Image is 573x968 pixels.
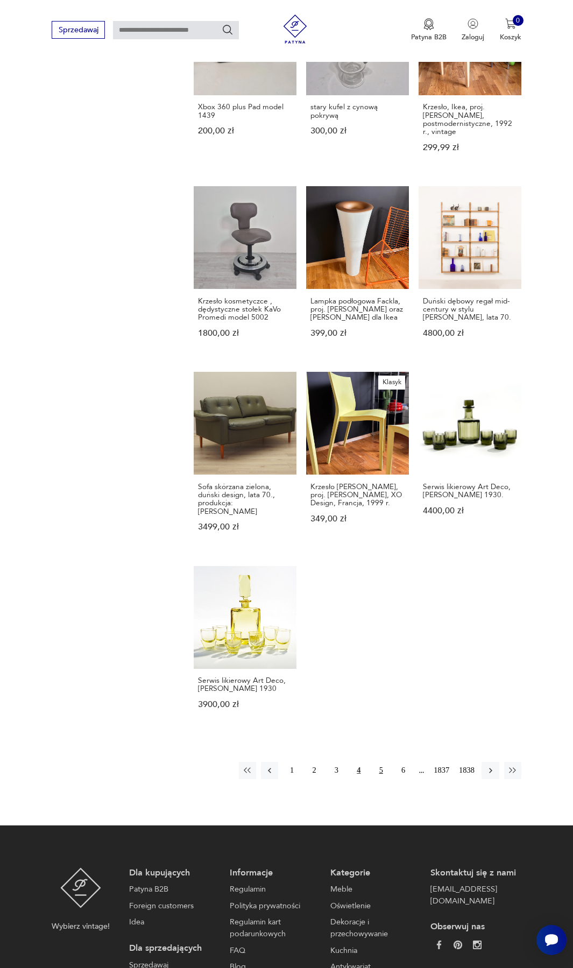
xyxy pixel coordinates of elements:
[454,941,462,949] img: 37d27d81a828e637adc9f9cb2e3d3a8a.webp
[473,941,482,949] img: c2fd9cf7f39615d9d6839a72ae8e59e5.webp
[194,372,296,550] a: Sofa skórzana zielona, duński design, lata 70., produkcja: DaniaSofa skórzana zielona, duński des...
[306,186,409,356] a: Lampka podłogowa Fackla, proj. C. Öjerstam oraz M. Elebäck dla IkeaLampka podłogowa Fackla, proj....
[500,18,521,42] button: 0Koszyk
[52,21,105,39] button: Sprzedawaj
[198,701,292,709] p: 3900,00 zł
[277,15,313,44] img: Patyna - sklep z meblami i dekoracjami vintage
[230,884,316,895] a: Regulamin
[310,127,405,135] p: 300,00 zł
[513,15,524,26] div: 0
[230,900,316,912] a: Polityka prywatności
[462,32,484,42] p: Zaloguj
[129,916,215,928] a: Idea
[330,916,416,939] a: Dekoracje i przechowywanie
[129,884,215,895] a: Patyna B2B
[423,144,517,152] p: 299,99 zł
[468,18,478,29] img: Ikonka użytkownika
[423,103,517,136] h3: Krzesło, Ikea, proj. [PERSON_NAME], postmodernistyczne, 1992 r., vintage
[306,372,409,550] a: KlasykKrzesło Slick Slick, proj. Philippe Starck, XO Design, Francja, 1999 r.Krzesło [PERSON_NAME...
[419,372,521,550] a: Serwis likierowy Art Deco, Moser 1930.Serwis likierowy Art Deco, [PERSON_NAME] 1930.4400,00 zł
[430,884,517,907] a: [EMAIL_ADDRESS][DOMAIN_NAME]
[198,523,292,531] p: 3499,00 zł
[60,867,102,909] img: Patyna - sklep z meblami i dekoracjami vintage
[330,900,416,912] a: Oświetlenie
[431,762,452,779] button: 1837
[411,18,447,42] button: Patyna B2B
[230,945,316,957] a: FAQ
[330,945,416,957] a: Kuchnia
[423,507,517,515] p: 4400,00 zł
[419,186,521,356] a: Duński dębowy regał mid-century w stylu Poula Cadoviusa, lata 70.Duński dębowy regał mid-century ...
[394,762,412,779] button: 6
[411,18,447,42] a: Ikona medaluPatyna B2B
[310,103,405,119] h3: stary kufel z cynową pokrywą
[230,867,316,879] p: Informacje
[198,329,292,337] p: 1800,00 zł
[430,867,517,879] p: Skontaktuj się z nami
[462,18,484,42] button: Zaloguj
[198,127,292,135] p: 200,00 zł
[198,297,292,322] h3: Krzesło kosmetyczce , dędystyczne stołek KaVo Promedi model 5002
[423,18,434,30] img: Ikona medalu
[423,329,517,337] p: 4800,00 zł
[306,762,323,779] button: 2
[505,18,516,29] img: Ikona koszyka
[283,762,300,779] button: 1
[222,24,234,36] button: Szukaj
[372,762,390,779] button: 5
[198,103,292,119] h3: Xbox 360 plus Pad model 1439
[330,884,416,895] a: Meble
[310,297,405,322] h3: Lampka podłogowa Fackla, proj. [PERSON_NAME] oraz [PERSON_NAME] dla Ikea
[423,483,517,499] h3: Serwis likierowy Art Deco, [PERSON_NAME] 1930.
[194,566,296,728] a: Serwis likierowy Art Deco, Moser 1930Serwis likierowy Art Deco, [PERSON_NAME] 19303900,00 zł
[500,32,521,42] p: Koszyk
[330,867,416,879] p: Kategorie
[129,867,215,879] p: Dla kupujących
[430,921,517,933] p: Obserwuj nas
[310,515,405,523] p: 349,00 zł
[350,762,367,779] button: 4
[536,925,567,955] iframe: Smartsupp widget button
[198,483,292,515] h3: Sofa skórzana zielona, duński design, lata 70., produkcja: [PERSON_NAME]
[435,941,443,949] img: da9060093f698e4c3cedc1453eec5031.webp
[310,483,405,507] h3: Krzesło [PERSON_NAME], proj. [PERSON_NAME], XO Design, Francja, 1999 r.
[230,916,316,939] a: Regulamin kart podarunkowych
[198,676,292,693] h3: Serwis likierowy Art Deco, [PERSON_NAME] 1930
[411,32,447,42] p: Patyna B2B
[129,900,215,912] a: Foreign customers
[194,186,296,356] a: Krzesło kosmetyczce , dędystyczne stołek KaVo Promedi model 5002Krzesło kosmetyczce , dędystyczne...
[310,329,405,337] p: 399,00 zł
[423,297,517,322] h3: Duński dębowy regał mid-century w stylu [PERSON_NAME], lata 70.
[328,762,345,779] button: 3
[52,27,105,34] a: Sprzedawaj
[457,762,477,779] button: 1838
[52,921,110,932] p: Wybierz vintage!
[129,943,215,955] p: Dla sprzedających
